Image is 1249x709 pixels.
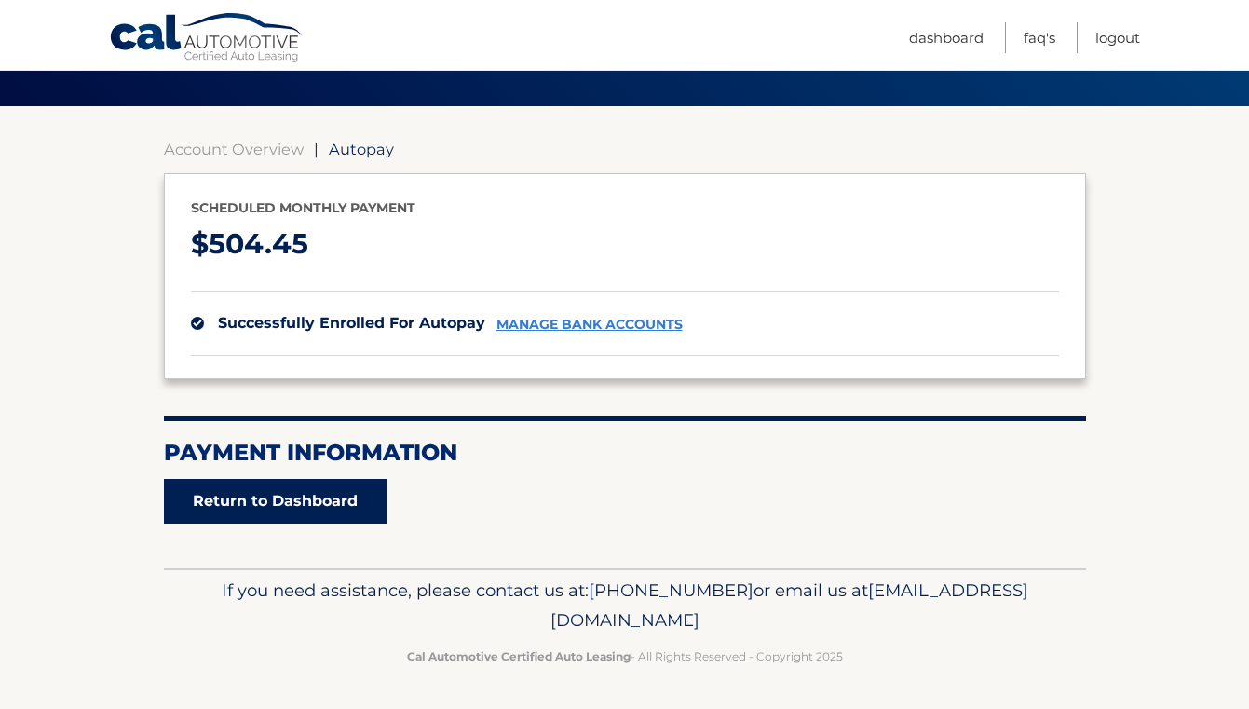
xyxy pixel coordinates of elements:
h2: Payment Information [164,439,1086,467]
span: | [314,140,319,158]
a: Dashboard [909,22,984,53]
p: $ [191,220,1059,269]
p: - All Rights Reserved - Copyright 2025 [176,647,1074,666]
a: Return to Dashboard [164,479,387,524]
p: If you need assistance, please contact us at: or email us at [176,576,1074,635]
p: Scheduled monthly payment [191,197,1059,220]
a: Account Overview [164,140,304,158]
span: successfully enrolled for autopay [218,314,485,332]
a: Cal Automotive [109,12,305,66]
span: Autopay [329,140,394,158]
a: manage bank accounts [496,317,683,333]
span: 504.45 [209,226,308,261]
span: [PHONE_NUMBER] [589,579,753,601]
a: FAQ's [1024,22,1055,53]
strong: Cal Automotive Certified Auto Leasing [407,649,631,663]
a: Logout [1095,22,1140,53]
img: check.svg [191,317,204,330]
